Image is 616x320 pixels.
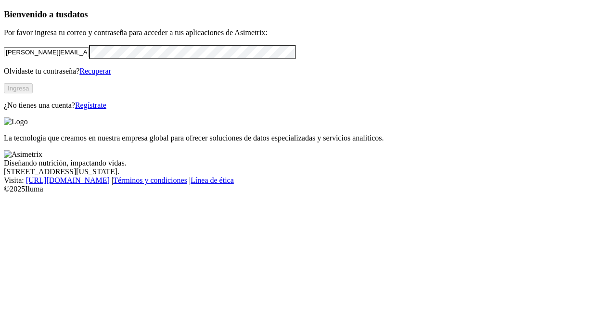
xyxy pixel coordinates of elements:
[26,176,110,184] a: [URL][DOMAIN_NAME]
[4,167,612,176] div: [STREET_ADDRESS][US_STATE].
[191,176,234,184] a: Línea de ética
[4,159,612,167] div: Diseñando nutrición, impactando vidas.
[4,101,612,110] p: ¿No tienes una cuenta?
[4,83,33,93] button: Ingresa
[4,47,89,57] input: Tu correo
[4,117,28,126] img: Logo
[4,176,612,185] div: Visita : | |
[4,67,612,76] p: Olvidaste tu contraseña?
[79,67,111,75] a: Recuperar
[4,28,612,37] p: Por favor ingresa tu correo y contraseña para acceder a tus aplicaciones de Asimetrix:
[113,176,187,184] a: Términos y condiciones
[4,9,612,20] h3: Bienvenido a tus
[4,150,42,159] img: Asimetrix
[75,101,106,109] a: Regístrate
[67,9,88,19] span: datos
[4,185,612,193] div: © 2025 Iluma
[4,134,612,142] p: La tecnología que creamos en nuestra empresa global para ofrecer soluciones de datos especializad...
